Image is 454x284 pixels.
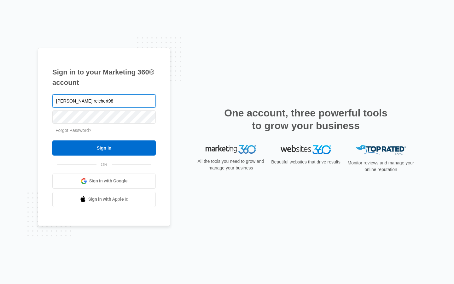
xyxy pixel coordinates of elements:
[52,192,156,207] a: Sign in with Apple Id
[356,145,406,156] img: Top Rated Local
[281,145,331,154] img: Websites 360
[52,94,156,108] input: Email
[96,161,112,168] span: OR
[52,174,156,189] a: Sign in with Google
[88,196,129,203] span: Sign in with Apple Id
[222,107,389,132] h2: One account, three powerful tools to grow your business
[52,140,156,156] input: Sign In
[89,178,128,184] span: Sign in with Google
[195,158,266,171] p: All the tools you need to grow and manage your business
[346,160,416,173] p: Monitor reviews and manage your online reputation
[55,128,91,133] a: Forgot Password?
[52,67,156,88] h1: Sign in to your Marketing 360® account
[271,159,341,165] p: Beautiful websites that drive results
[206,145,256,154] img: Marketing 360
